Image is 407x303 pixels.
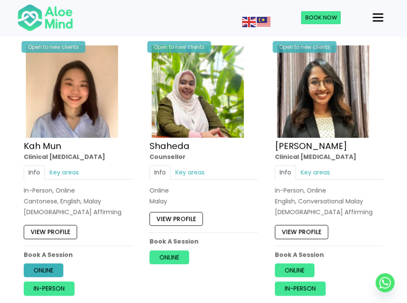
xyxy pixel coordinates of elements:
[24,225,77,239] a: View profile
[149,250,189,264] a: Online
[273,41,336,53] div: Open to new clients
[149,186,258,195] div: Online
[149,212,203,226] a: View profile
[24,208,132,216] div: [DEMOGRAPHIC_DATA] Affirming
[22,41,85,53] div: Open to new clients
[149,237,258,246] p: Book A Session
[275,281,326,295] a: In-person
[242,17,257,26] a: English
[275,263,314,277] a: Online
[152,45,244,138] img: Shaheda Counsellor
[275,152,383,161] div: Clinical [MEDICAL_DATA]
[24,152,132,161] div: Clinical [MEDICAL_DATA]
[305,13,337,22] span: Book Now
[275,225,328,239] a: View profile
[17,3,73,32] img: Aloe mind Logo
[24,186,132,195] div: In-Person, Online
[376,273,395,292] a: Whatsapp
[275,208,383,216] div: [DEMOGRAPHIC_DATA] Affirming
[24,140,61,152] a: Kah Mun
[275,186,383,195] div: In-Person, Online
[24,263,63,277] a: Online
[301,11,341,24] a: Book Now
[24,197,132,205] p: Cantonese, English, Malay
[257,17,271,26] a: Malay
[26,45,118,138] img: Kah Mun-profile-crop-300×300
[149,152,258,161] div: Counsellor
[149,197,258,205] p: Malay
[149,140,190,152] a: Shaheda
[275,140,347,152] a: [PERSON_NAME]
[147,41,211,53] div: Open to new clients
[24,281,75,295] a: In-person
[275,165,296,179] a: Info
[171,165,209,179] a: Key areas
[242,17,256,27] img: en
[275,250,383,259] p: Book A Session
[149,165,171,179] a: Info
[24,250,132,259] p: Book A Session
[369,10,387,25] button: Menu
[257,17,270,27] img: ms
[45,165,84,179] a: Key areas
[277,45,369,138] img: croped-Anita_Profile-photo-300×300
[275,197,383,205] p: English, Conversational Malay
[296,165,335,179] a: Key areas
[24,165,45,179] a: Info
